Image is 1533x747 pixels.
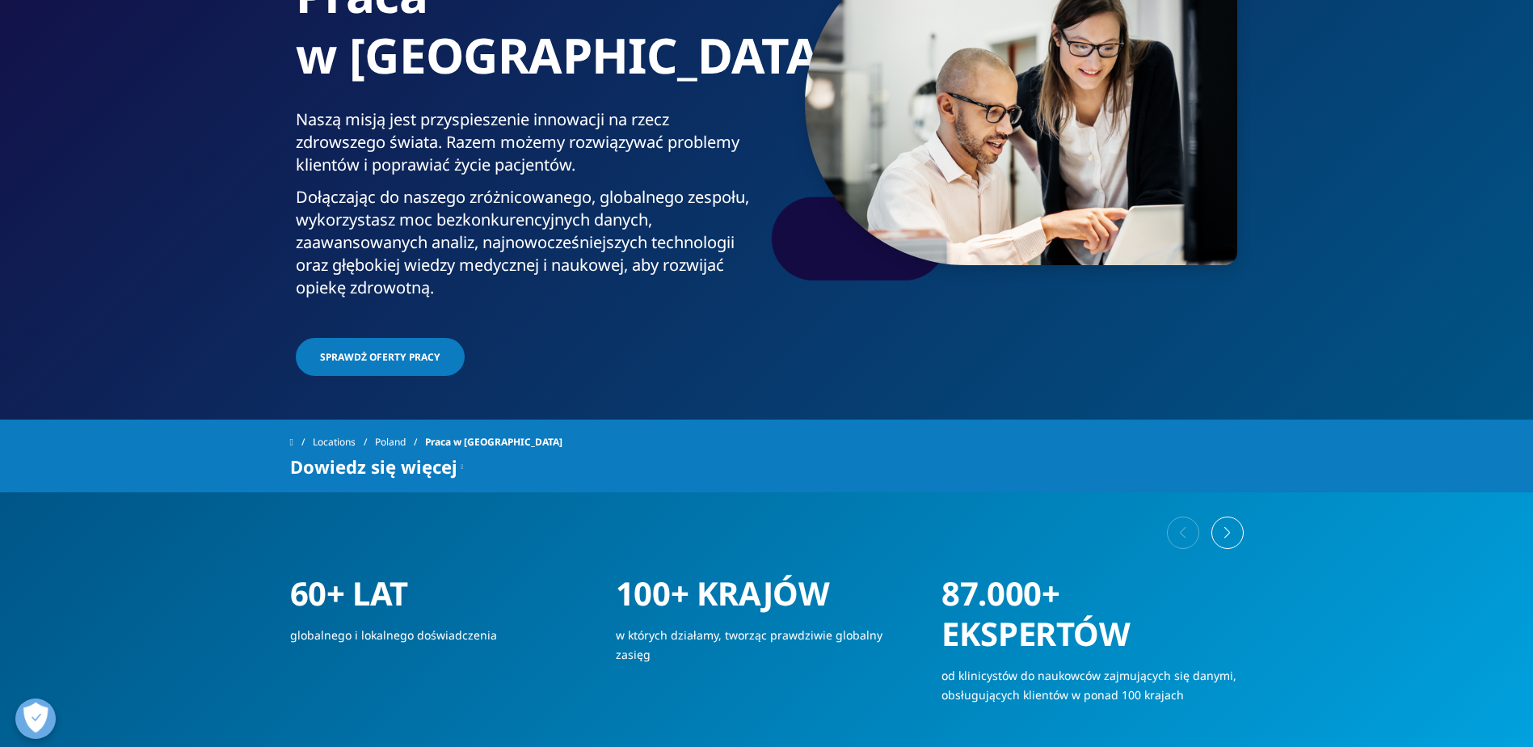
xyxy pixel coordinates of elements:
a: SPRAWDŻ OFERTY PRACY [296,338,465,376]
h1: 87.000+ ekspertów [941,573,1243,666]
span: SPRAWDŻ OFERTY PRACY [320,350,440,364]
div: 3 / 6 [941,573,1243,717]
a: Poland [375,428,425,457]
a: Locations [313,428,375,457]
button: Otwórz Preferencje [15,698,56,739]
div: Next slide [1211,517,1244,549]
p: od klinicystów do naukowców zajmujących się danymi, obsługujących klientów w ponad 100 krajach [941,666,1243,717]
p: Naszą misją jest przyspieszenie innowacji na rzecz zdrowszego świata. Razem możemy rozwiązywać pr... [296,108,760,186]
div: 1 / 6 [290,573,592,657]
span: Dowiedz się więcej [290,457,457,476]
p: Dołączając do naszego zróżnicowanego, globalnego zespołu, wykorzystasz moc bezkonkurencyjnych dan... [296,186,760,309]
h1: 60+ lat [290,573,592,626]
p: w których działamy, tworząc prawdziwie globalny zasięg [616,626,917,677]
span: Praca w [GEOGRAPHIC_DATA] [425,428,562,457]
h1: 100+ krajów [616,573,917,626]
div: 2 / 6 [616,573,917,677]
p: globalnego i lokalnego doświadczenia [290,626,592,657]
